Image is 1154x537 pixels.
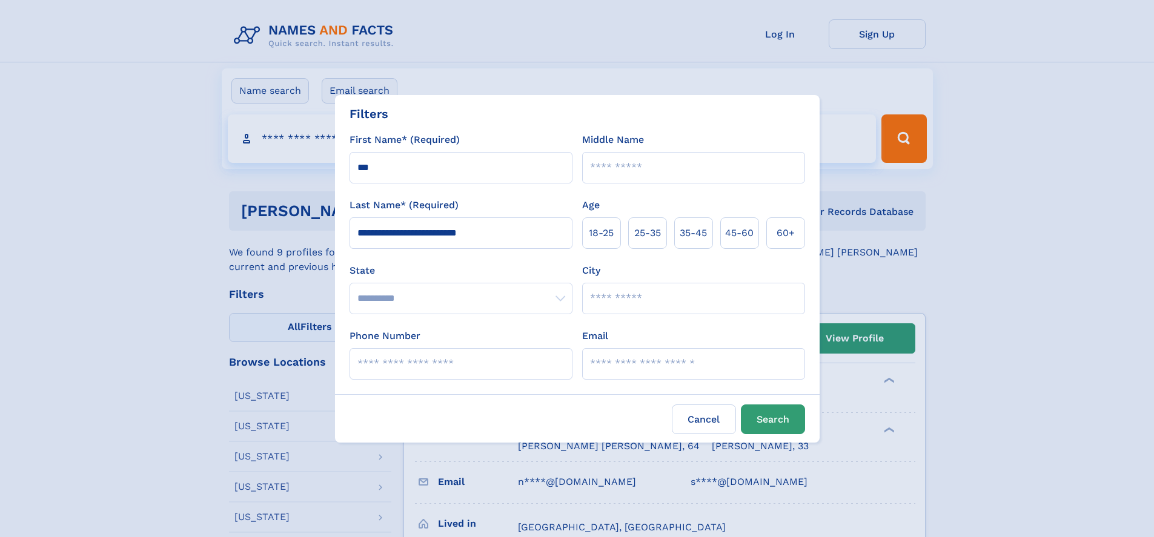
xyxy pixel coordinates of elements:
[741,404,805,434] button: Search
[582,329,608,343] label: Email
[582,263,600,278] label: City
[634,226,661,240] span: 25‑35
[350,263,572,278] label: State
[589,226,614,240] span: 18‑25
[777,226,795,240] span: 60+
[350,133,460,147] label: First Name* (Required)
[350,198,459,212] label: Last Name* (Required)
[725,226,754,240] span: 45‑60
[582,133,644,147] label: Middle Name
[680,226,707,240] span: 35‑45
[582,198,600,212] label: Age
[350,329,420,343] label: Phone Number
[672,404,736,434] label: Cancel
[350,105,388,123] div: Filters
